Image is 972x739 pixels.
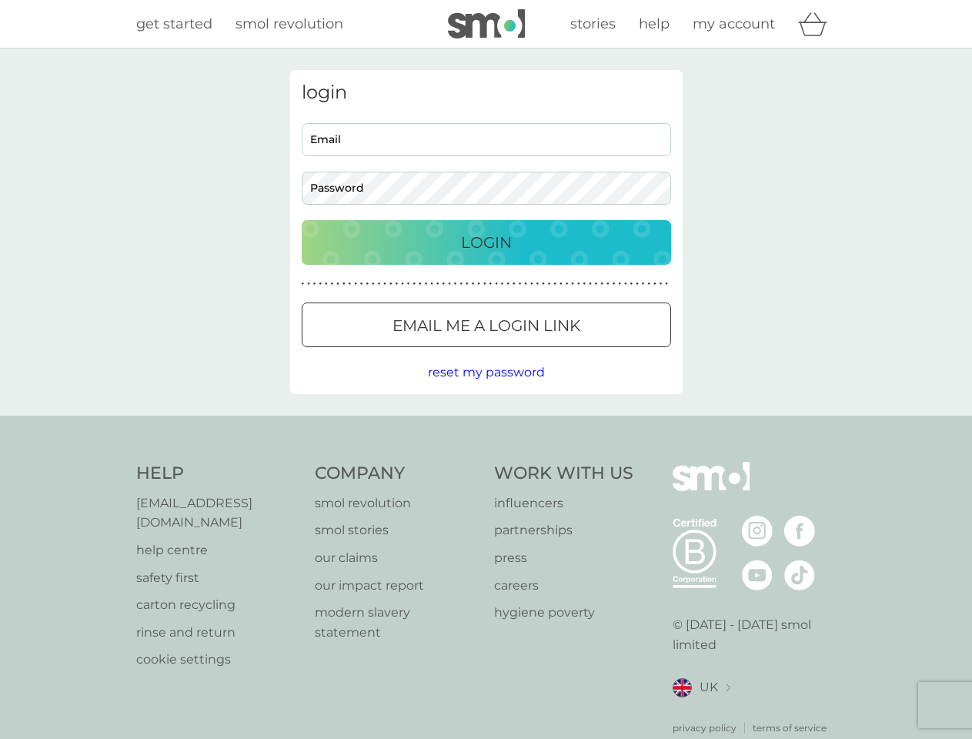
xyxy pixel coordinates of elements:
[700,677,718,697] span: UK
[366,280,369,288] p: ●
[639,13,670,35] a: help
[436,280,439,288] p: ●
[419,280,422,288] p: ●
[495,280,498,288] p: ●
[742,516,773,547] img: visit the smol Instagram page
[494,548,633,568] a: press
[784,516,815,547] img: visit the smol Facebook page
[315,493,479,513] p: smol revolution
[378,280,381,288] p: ●
[577,280,580,288] p: ●
[613,280,616,288] p: ●
[325,280,328,288] p: ●
[454,280,457,288] p: ●
[136,493,300,533] a: [EMAIL_ADDRESS][DOMAIN_NAME]
[693,15,775,32] span: my account
[742,560,773,590] img: visit the smol Youtube page
[136,595,300,615] a: carton recycling
[548,280,551,288] p: ●
[630,280,633,288] p: ●
[136,462,300,486] h4: Help
[302,82,671,104] h3: login
[798,8,837,39] div: basket
[466,280,469,288] p: ●
[349,280,352,288] p: ●
[136,15,212,32] span: get started
[553,280,556,288] p: ●
[570,15,616,32] span: stories
[583,280,586,288] p: ●
[726,684,730,692] img: select a new location
[524,280,527,288] p: ●
[136,568,300,588] a: safety first
[647,280,650,288] p: ●
[595,280,598,288] p: ●
[693,13,775,35] a: my account
[428,365,545,380] span: reset my password
[673,615,837,654] p: © [DATE] - [DATE] smol limited
[302,220,671,265] button: Login
[443,280,446,288] p: ●
[392,313,580,338] p: Email me a login link
[477,280,480,288] p: ●
[673,721,737,735] a: privacy policy
[315,576,479,596] a: our impact report
[642,280,645,288] p: ●
[136,623,300,643] a: rinse and return
[513,280,516,288] p: ●
[530,280,533,288] p: ●
[372,280,375,288] p: ●
[660,280,663,288] p: ●
[494,603,633,623] a: hygiene poverty
[302,303,671,347] button: Email me a login link
[136,540,300,560] a: help centre
[494,576,633,596] p: careers
[383,280,386,288] p: ●
[494,462,633,486] h4: Work With Us
[448,9,525,38] img: smol
[461,230,512,255] p: Login
[636,280,639,288] p: ●
[519,280,522,288] p: ●
[494,520,633,540] p: partnerships
[571,280,574,288] p: ●
[302,280,305,288] p: ●
[483,280,486,288] p: ●
[753,721,827,735] a: terms of service
[425,280,428,288] p: ●
[494,493,633,513] a: influencers
[665,280,668,288] p: ●
[407,280,410,288] p: ●
[331,280,334,288] p: ●
[315,603,479,642] a: modern slavery statement
[136,650,300,670] a: cookie settings
[360,280,363,288] p: ●
[506,280,509,288] p: ●
[319,280,322,288] p: ●
[501,280,504,288] p: ●
[653,280,656,288] p: ●
[336,280,339,288] p: ●
[472,280,475,288] p: ●
[354,280,357,288] p: ●
[315,520,479,540] p: smol stories
[589,280,592,288] p: ●
[673,462,750,514] img: smol
[430,280,433,288] p: ●
[639,15,670,32] span: help
[566,280,569,288] p: ●
[315,548,479,568] a: our claims
[559,280,563,288] p: ●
